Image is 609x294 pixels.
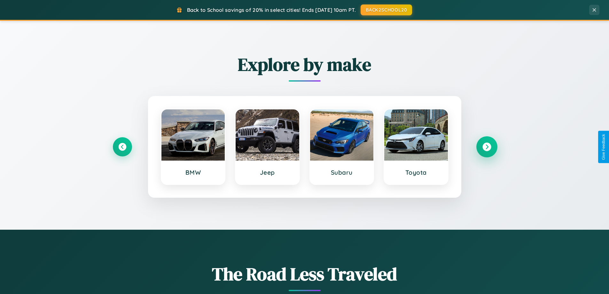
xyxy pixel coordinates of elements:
[113,52,496,77] h2: Explore by make
[113,262,496,286] h1: The Road Less Traveled
[242,169,293,176] h3: Jeep
[361,4,412,15] button: BACK2SCHOOL20
[316,169,367,176] h3: Subaru
[391,169,441,176] h3: Toyota
[187,7,356,13] span: Back to School savings of 20% in select cities! Ends [DATE] 10am PT.
[168,169,219,176] h3: BMW
[601,134,606,160] div: Give Feedback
